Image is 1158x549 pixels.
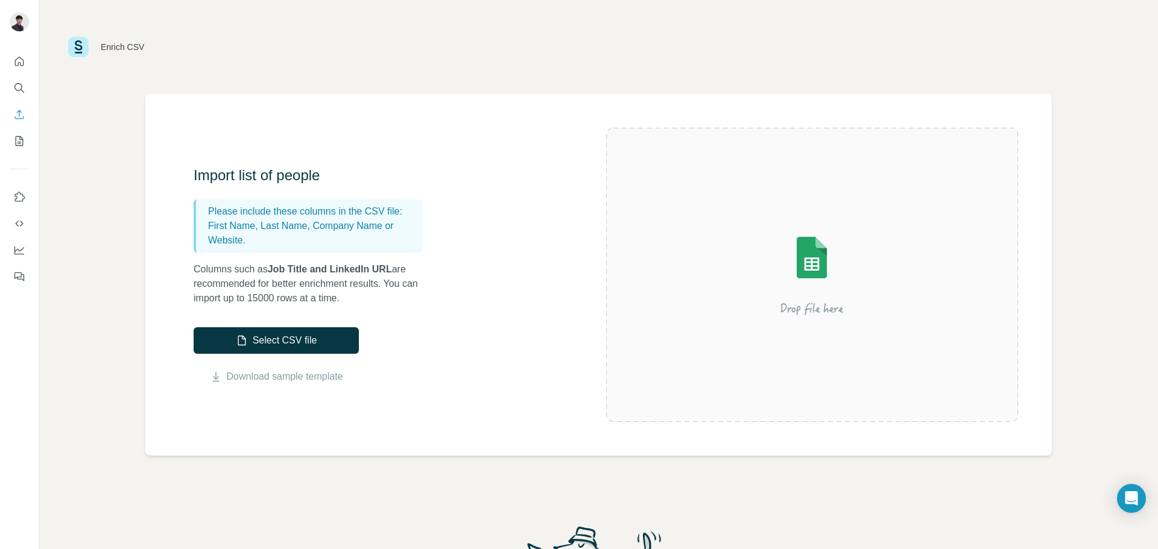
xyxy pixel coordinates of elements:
button: Search [10,77,29,99]
img: Surfe Illustration - Drop file here or select below [703,202,920,347]
p: Please include these columns in the CSV file: [208,204,418,219]
button: My lists [10,130,29,152]
button: Use Surfe on LinkedIn [10,186,29,208]
img: Avatar [10,12,29,31]
div: Open Intercom Messenger [1117,484,1146,513]
p: Columns such as are recommended for better enrichment results. You can import up to 15000 rows at... [194,262,435,306]
img: Surfe Logo [68,37,89,57]
button: Enrich CSV [10,104,29,125]
button: Feedback [10,266,29,287]
button: Use Surfe API [10,213,29,234]
button: Download sample template [194,369,359,384]
div: Enrich CSV [101,41,144,53]
p: First Name, Last Name, Company Name or Website. [208,219,418,248]
button: Dashboard [10,239,29,261]
a: Download sample template [227,369,343,384]
span: Job Title and LinkedIn URL [268,264,392,274]
h3: Import list of people [194,166,435,185]
button: Select CSV file [194,327,359,354]
button: Quick start [10,51,29,72]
